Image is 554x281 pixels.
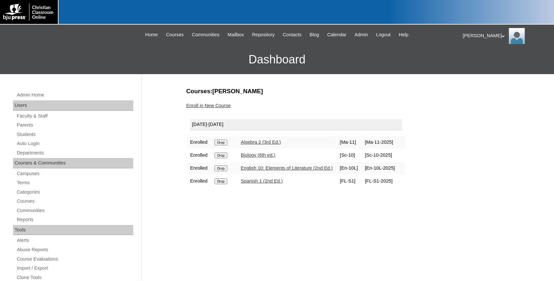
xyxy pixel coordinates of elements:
td: [Sc-10-2025] [362,149,398,162]
a: Repository [249,31,278,39]
h3: Dashboard [3,45,551,74]
input: Drop [214,140,227,145]
a: Help [396,31,412,39]
a: Communities [16,207,133,215]
div: Tools [13,225,133,235]
div: [PERSON_NAME] [463,28,548,44]
a: Parents [16,121,133,129]
span: Repository [252,31,275,39]
span: Blog [310,31,319,39]
a: Algebra 2 (3rd Ed.) [241,140,281,145]
a: Admin [351,31,371,39]
input: Drop [214,178,227,184]
span: Contacts [283,31,301,39]
td: [Sc-10] [337,149,361,162]
span: Calendar [327,31,346,39]
a: Communities [189,31,223,39]
td: [FL-S1-2025] [362,175,398,187]
a: Course Evaluations [16,255,133,263]
div: Courses & Communities [13,158,133,168]
td: [FL-S1] [337,175,361,187]
td: Enrolled [187,149,211,162]
a: Faculty & Staff [16,112,133,120]
a: Departments [16,149,133,157]
span: Mailbox [228,31,244,39]
td: [En-10L] [337,162,361,174]
input: Drop [214,165,227,171]
a: Enroll in New Course [186,103,231,108]
span: Help [399,31,408,39]
input: Drop [214,152,227,158]
a: Admin Home [16,91,133,99]
div: [DATE]-[DATE] [190,119,402,130]
h3: Courses:[PERSON_NAME] [186,87,506,96]
a: Contacts [279,31,305,39]
a: Logout [373,31,394,39]
a: Mailbox [224,31,247,39]
a: English 10: Elements of Literature (2nd Ed.) [241,165,333,171]
a: Alerts [16,236,133,244]
div: Users [13,100,133,111]
a: Reports [16,216,133,224]
td: [Ma-11-2025] [362,136,398,149]
a: Auto Login [16,140,133,148]
td: [En-10L-2025] [362,162,398,174]
td: [Ma-11] [337,136,361,149]
a: Terms [16,179,133,187]
img: Karen Lawton [509,28,525,44]
span: Admin [354,31,368,39]
a: Home [142,31,161,39]
a: Courses [16,197,133,205]
a: Spanish 1 (2nd Ed.) [241,178,283,184]
a: Calendar [324,31,350,39]
a: Blog [306,31,322,39]
img: logo-white.png [3,3,55,21]
td: Enrolled [187,162,211,174]
td: Enrolled [187,175,211,187]
a: Import / Export [16,264,133,272]
span: Communities [192,31,220,39]
a: Campuses [16,170,133,178]
a: Abuse Reports [16,246,133,254]
span: Home [145,31,158,39]
span: Courses [166,31,184,39]
span: Logout [376,31,391,39]
a: Courses [163,31,187,39]
td: Enrolled [187,136,211,149]
a: Categories [16,188,133,196]
a: Biology (6th ed.) [241,152,276,158]
a: Students [16,130,133,139]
